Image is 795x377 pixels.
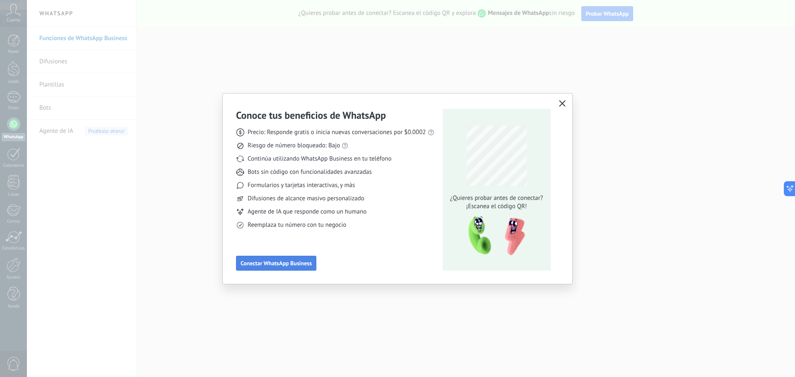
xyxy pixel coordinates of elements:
button: Conectar WhatsApp Business [236,256,316,271]
img: qr-pic-1x.png [461,214,527,258]
span: Agente de IA que responde como un humano [248,208,366,216]
span: Bots sin código con funcionalidades avanzadas [248,168,372,176]
span: Riesgo de número bloqueado: Bajo [248,142,340,150]
h3: Conoce tus beneficios de WhatsApp [236,109,386,122]
span: Reemplaza tu número con tu negocio [248,221,346,229]
span: ¡Escanea el código QR! [448,202,545,211]
span: Formularios y tarjetas interactivas, y más [248,181,355,190]
span: Continúa utilizando WhatsApp Business en tu teléfono [248,155,391,163]
span: Difusiones de alcance masivo personalizado [248,195,364,203]
span: Conectar WhatsApp Business [241,260,312,266]
span: Precio: Responde gratis o inicia nuevas conversaciones por $0.0002 [248,128,426,137]
span: ¿Quieres probar antes de conectar? [448,194,545,202]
